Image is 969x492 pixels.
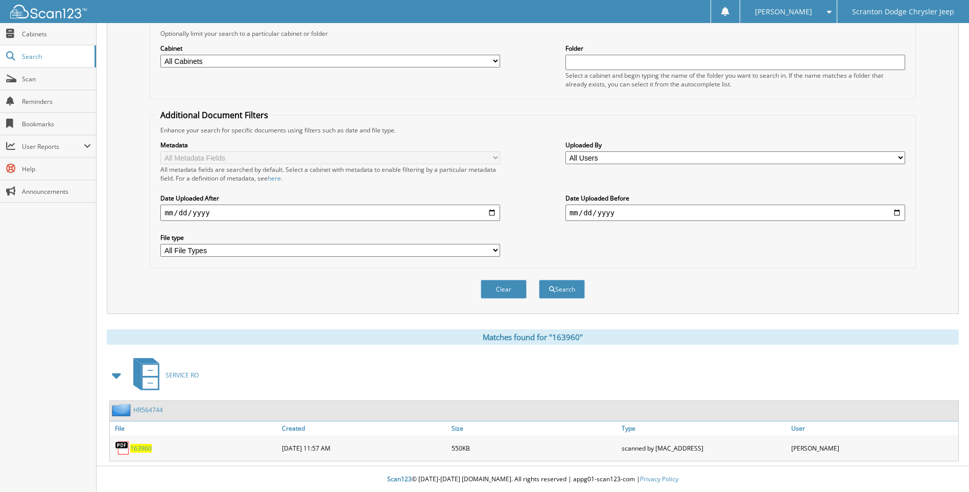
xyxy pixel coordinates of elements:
label: Uploaded By [565,141,905,149]
a: File [110,421,279,435]
a: User [789,421,958,435]
a: Size [449,421,619,435]
span: Scranton Dodge Chrysler Jeep [852,9,954,15]
div: 550KB [449,438,619,458]
a: SERVICE RO [127,355,199,395]
div: Optionally limit your search to a particular cabinet or folder [155,29,910,38]
div: Enhance your search for specific documents using filters such as date and file type. [155,126,910,135]
button: Clear [481,280,527,299]
div: [PERSON_NAME] [789,438,958,458]
div: scanned by [MAC_ADDRESS] [619,438,789,458]
label: Date Uploaded After [160,194,500,203]
a: 163960 [130,444,152,453]
a: Created [279,421,449,435]
div: [DATE] 11:57 AM [279,438,449,458]
span: Cabinets [22,30,91,38]
img: folder2.png [112,404,133,416]
div: All metadata fields are searched by default. Select a cabinet with metadata to enable filtering b... [160,165,500,183]
input: start [160,205,500,221]
label: Folder [565,44,905,53]
label: Cabinet [160,44,500,53]
a: Privacy Policy [640,475,678,483]
span: User Reports [22,142,84,151]
legend: Additional Document Filters [155,109,273,121]
span: Help [22,165,91,173]
label: Metadata [160,141,500,149]
img: PDF.png [115,440,130,456]
img: scan123-logo-white.svg [10,5,87,18]
label: File type [160,233,500,242]
div: Matches found for "163960" [107,329,959,345]
label: Date Uploaded Before [565,194,905,203]
input: end [565,205,905,221]
span: Bookmarks [22,120,91,128]
div: Select a cabinet and begin typing the name of the folder you want to search in. If the name match... [565,71,905,88]
a: here [268,174,281,183]
span: Scan [22,75,91,83]
span: [PERSON_NAME] [755,9,812,15]
a: HR564744 [133,406,163,414]
span: Announcements [22,187,91,196]
span: Search [22,52,89,61]
button: Search [539,280,585,299]
iframe: Chat Widget [918,443,969,492]
a: Type [619,421,789,435]
span: Reminders [22,97,91,106]
span: SERVICE RO [166,371,199,379]
span: Scan123 [387,475,412,483]
div: © [DATE]-[DATE] [DOMAIN_NAME]. All rights reserved | appg01-scan123-com | [97,467,969,492]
